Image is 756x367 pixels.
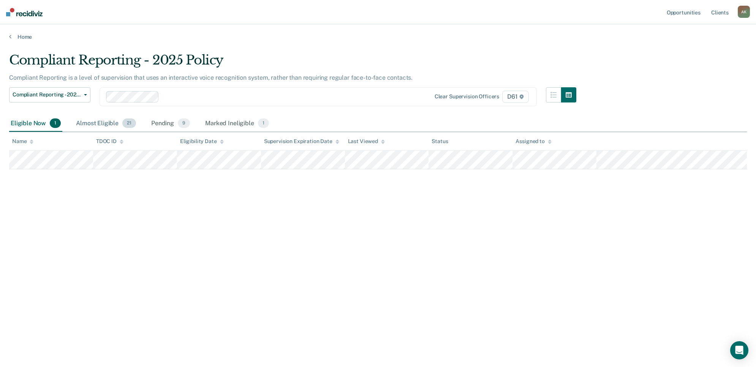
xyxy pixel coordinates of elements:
div: Open Intercom Messenger [730,341,748,359]
p: Compliant Reporting is a level of supervision that uses an interactive voice recognition system, ... [9,74,413,81]
span: D61 [502,91,528,103]
div: Eligible Now1 [9,115,62,132]
div: Assigned to [516,138,551,145]
button: AK [738,6,750,18]
span: Compliant Reporting - 2025 Policy [13,91,81,98]
img: Recidiviz [6,8,43,16]
span: 9 [178,118,190,128]
div: Pending9 [150,115,191,132]
span: 1 [258,118,269,128]
div: TDOC ID [96,138,123,145]
span: 21 [122,118,136,128]
div: Last Viewed [348,138,385,145]
div: Almost Eligible21 [74,115,138,132]
a: Home [9,33,747,40]
div: Name [12,138,33,145]
div: Compliant Reporting - 2025 Policy [9,52,576,74]
div: Supervision Expiration Date [264,138,339,145]
div: Clear supervision officers [435,93,499,100]
span: 1 [50,118,61,128]
button: Compliant Reporting - 2025 Policy [9,87,90,102]
div: A K [738,6,750,18]
div: Marked Ineligible1 [204,115,270,132]
div: Status [432,138,448,145]
div: Eligibility Date [180,138,224,145]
